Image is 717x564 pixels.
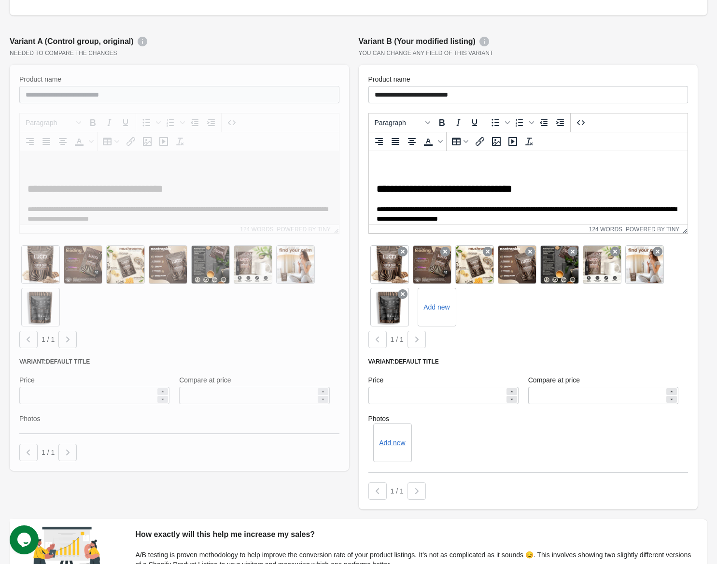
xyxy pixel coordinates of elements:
[528,375,580,385] label: Compare at price
[42,336,55,343] span: 1 / 1
[135,529,698,540] div: How exactly will this help me increase my sales?
[391,487,404,495] span: 1 / 1
[573,114,589,131] button: Source code
[488,133,505,150] button: Insert/edit image
[359,36,698,47] div: Variant B (Your modified listing)
[420,133,444,150] div: Text color
[466,114,483,131] button: Underline
[368,375,384,385] label: Price
[535,114,552,131] button: Decrease indent
[423,302,450,312] label: Add new
[450,114,466,131] button: Italic
[368,414,689,423] label: Photos
[626,226,680,233] a: Powered by Tiny
[487,114,511,131] div: Bullet list
[434,114,450,131] button: Bold
[375,119,422,127] span: Paragraph
[10,525,41,554] iframe: chat widget
[371,114,434,131] button: Blocks
[387,133,404,150] button: Justify
[449,133,472,150] button: Table
[391,336,404,343] span: 1 / 1
[369,151,688,225] iframe: Rich Text Area. Press ALT-0 for help.
[552,114,568,131] button: Increase indent
[371,133,387,150] button: Align right
[589,226,622,233] button: 124 words
[10,49,349,57] div: Needed to compare the changes
[521,133,537,150] button: Clear formatting
[511,114,535,131] div: Numbered list
[10,36,349,47] div: Variant A (Control group, original)
[404,133,420,150] button: Align center
[379,439,405,447] button: Add new
[359,49,698,57] div: You can change any field of this variant
[368,358,689,366] div: Variant: Default Title
[505,133,521,150] button: Insert/edit media
[368,74,410,84] label: Product name
[472,133,488,150] button: Insert/edit link
[679,225,688,233] div: Resize
[42,449,55,456] span: 1 / 1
